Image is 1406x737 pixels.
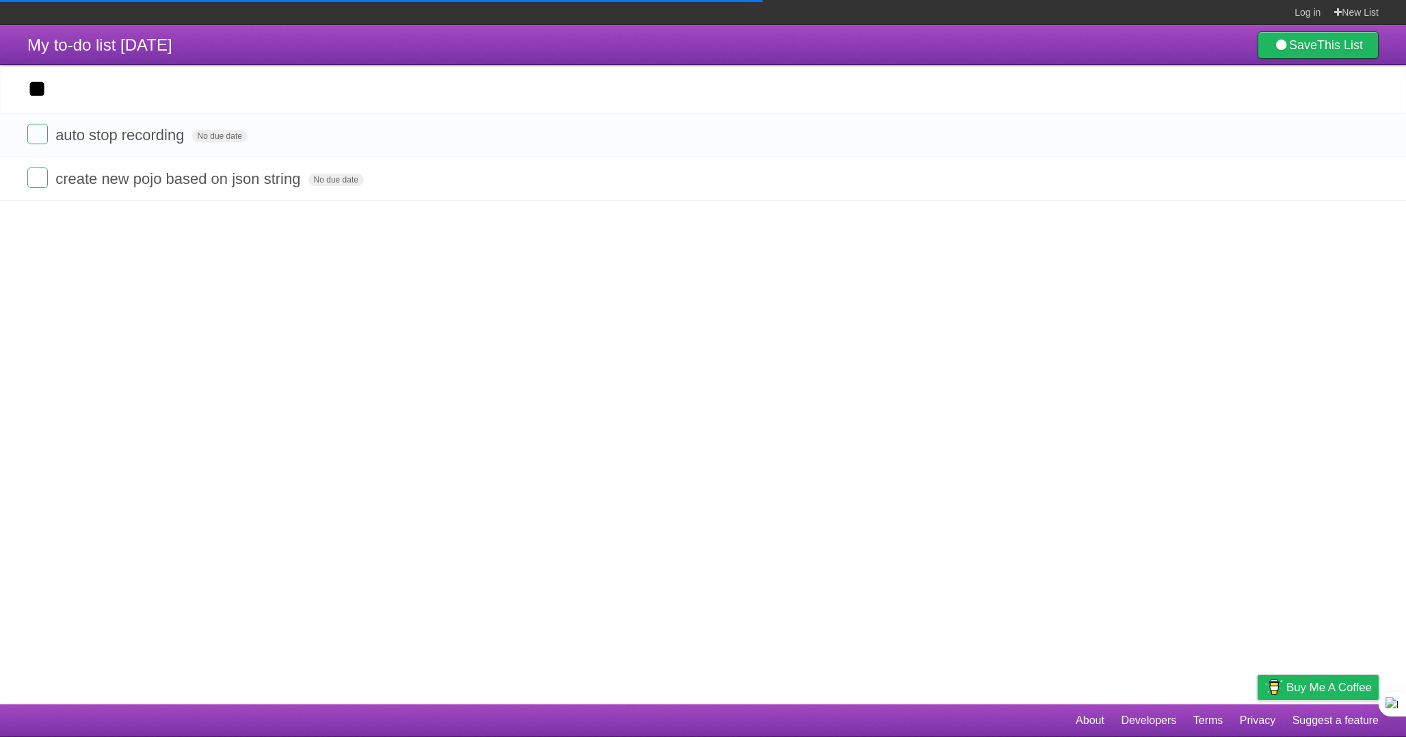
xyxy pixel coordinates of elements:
[1292,708,1379,734] a: Suggest a feature
[1317,38,1363,52] b: This List
[1193,708,1223,734] a: Terms
[27,167,48,188] label: Done
[1258,31,1379,59] a: SaveThis List
[1240,708,1275,734] a: Privacy
[27,124,48,144] label: Done
[55,126,187,144] span: auto stop recording
[308,174,364,186] span: No due date
[1076,708,1104,734] a: About
[1121,708,1176,734] a: Developers
[1264,675,1283,699] img: Buy me a coffee
[1286,675,1372,699] span: Buy me a coffee
[55,170,304,187] span: create new pojo based on json string
[1258,675,1379,700] a: Buy me a coffee
[27,36,172,54] span: My to-do list [DATE]
[192,130,248,142] span: No due date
